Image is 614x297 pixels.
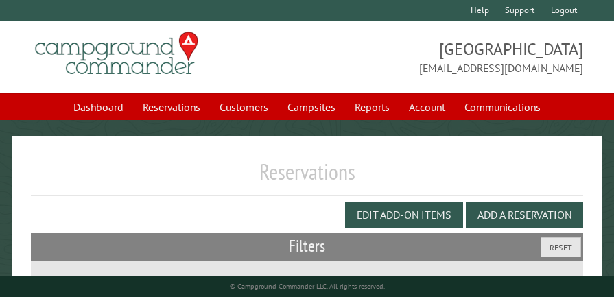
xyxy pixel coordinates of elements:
[230,282,385,291] small: © Campground Commander LLC. All rights reserved.
[541,237,581,257] button: Reset
[31,233,584,259] h2: Filters
[401,94,453,120] a: Account
[31,27,202,80] img: Campground Commander
[466,202,583,228] button: Add a Reservation
[211,94,276,120] a: Customers
[456,94,549,120] a: Communications
[31,158,584,196] h1: Reservations
[345,202,463,228] button: Edit Add-on Items
[134,94,209,120] a: Reservations
[279,94,344,120] a: Campsites
[65,94,132,120] a: Dashboard
[346,94,398,120] a: Reports
[307,38,584,76] span: [GEOGRAPHIC_DATA] [EMAIL_ADDRESS][DOMAIN_NAME]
